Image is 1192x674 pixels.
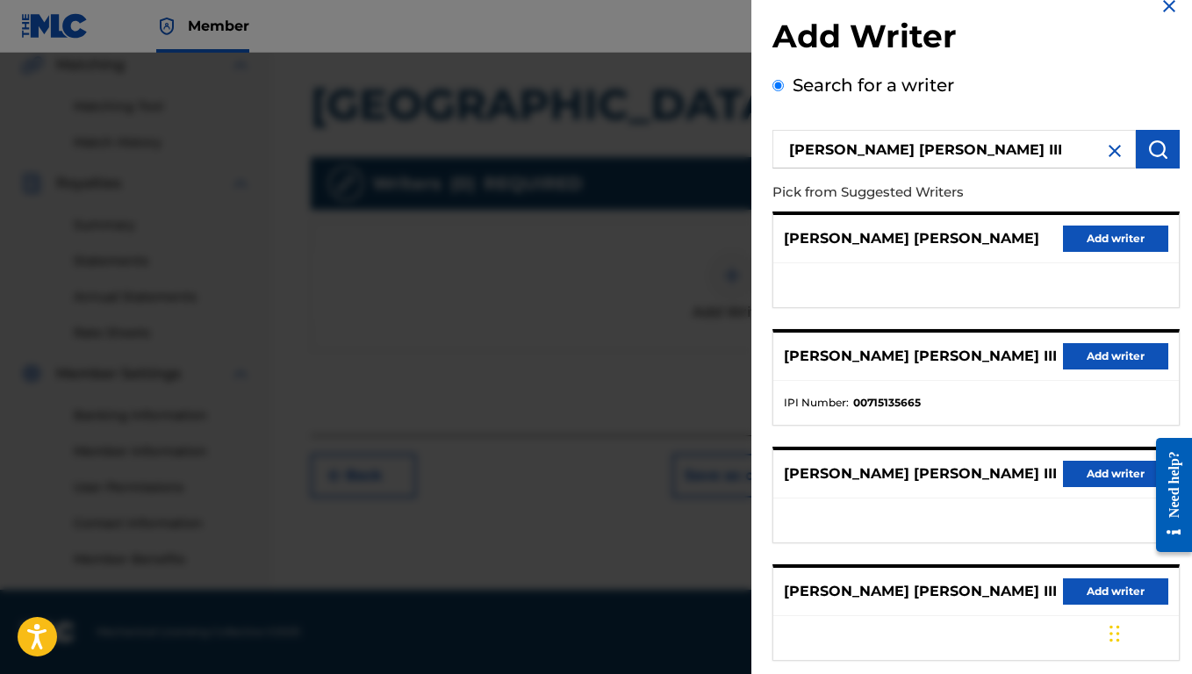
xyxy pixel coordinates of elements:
[784,228,1039,249] p: [PERSON_NAME] [PERSON_NAME]
[1104,140,1125,161] img: close
[21,13,89,39] img: MLC Logo
[1063,578,1168,605] button: Add writer
[1109,607,1120,660] div: Drag
[1147,139,1168,160] img: Search Works
[853,395,921,411] strong: 00715135665
[784,581,1057,602] p: [PERSON_NAME] [PERSON_NAME] III
[784,395,849,411] span: IPI Number :
[1143,423,1192,568] iframe: Resource Center
[784,463,1057,484] p: [PERSON_NAME] [PERSON_NAME] III
[772,17,1180,61] h2: Add Writer
[772,130,1136,168] input: Search writer's name or IPI Number
[1063,461,1168,487] button: Add writer
[1104,590,1192,674] iframe: Chat Widget
[1063,343,1168,369] button: Add writer
[156,16,177,37] img: Top Rightsholder
[784,346,1057,367] p: [PERSON_NAME] [PERSON_NAME] III
[188,16,249,36] span: Member
[1063,226,1168,252] button: Add writer
[793,75,954,96] label: Search for a writer
[772,174,1080,212] p: Pick from Suggested Writers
